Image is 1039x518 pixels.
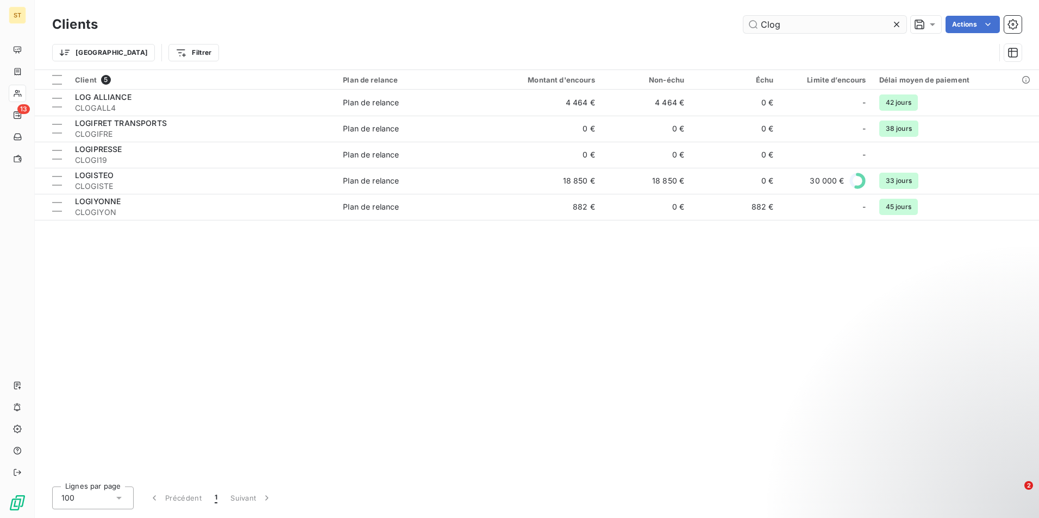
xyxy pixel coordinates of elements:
[343,97,399,108] div: Plan de relance
[691,90,780,116] td: 0 €
[879,199,918,215] span: 45 jours
[602,194,691,220] td: 0 €
[862,97,866,108] span: -
[208,487,224,509] button: 1
[608,75,684,84] div: Non-échu
[343,201,399,212] div: Plan de relance
[75,207,330,218] span: CLOGIYON
[488,75,594,84] div: Montant d'encours
[52,15,98,34] h3: Clients
[75,197,121,206] span: LOGIYONNE
[9,494,26,511] img: Logo LeanPay
[879,94,918,111] span: 42 jours
[75,75,97,84] span: Client
[691,142,780,168] td: 0 €
[879,75,1032,84] div: Délai moyen de paiement
[75,181,330,192] span: CLOGISTE
[481,116,601,142] td: 0 €
[75,92,132,102] span: LOG ALLIANCE
[343,149,399,160] div: Plan de relance
[602,116,691,142] td: 0 €
[862,201,866,212] span: -
[101,75,111,85] span: 5
[691,194,780,220] td: 882 €
[743,16,906,33] input: Rechercher
[879,173,918,189] span: 33 jours
[75,129,330,140] span: CLOGIFRE
[343,175,399,186] div: Plan de relance
[1024,481,1033,490] span: 2
[75,144,122,154] span: LOGIPRESSE
[602,168,691,194] td: 18 850 €
[691,116,780,142] td: 0 €
[481,142,601,168] td: 0 €
[1002,481,1028,507] iframe: Intercom live chat
[215,492,217,503] span: 1
[862,123,866,134] span: -
[822,413,1039,489] iframe: Intercom notifications message
[142,487,208,509] button: Précédent
[691,168,780,194] td: 0 €
[75,155,330,166] span: CLOGI19
[17,104,30,114] span: 13
[75,103,330,113] span: CLOGALL4
[481,168,601,194] td: 18 850 €
[787,75,866,84] div: Limite d’encours
[52,44,155,61] button: [GEOGRAPHIC_DATA]
[224,487,279,509] button: Suivant
[343,123,399,134] div: Plan de relance
[862,149,866,160] span: -
[697,75,773,84] div: Échu
[61,492,74,503] span: 100
[75,170,114,180] span: LOGISTEO
[168,44,218,61] button: Filtrer
[481,90,601,116] td: 4 464 €
[602,90,691,116] td: 4 464 €
[810,175,844,186] span: 30 000 €
[343,75,475,84] div: Plan de relance
[75,118,167,128] span: LOGIFRET TRANSPORTS
[946,16,1000,33] button: Actions
[481,194,601,220] td: 882 €
[602,142,691,168] td: 0 €
[9,7,26,24] div: ST
[879,121,918,137] span: 38 jours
